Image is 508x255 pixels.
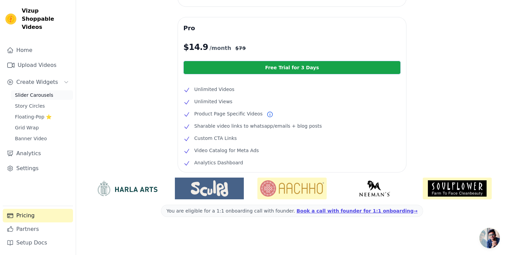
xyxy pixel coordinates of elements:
[194,122,322,130] span: Sharable video links to whatsapp/emails + blog posts
[15,92,53,98] span: Slider Carousels
[296,208,417,214] a: Book a call with founder for 1:1 onboarding
[3,209,73,222] a: Pricing
[194,159,243,167] span: Analytics Dashboard
[3,43,73,57] a: Home
[3,58,73,72] a: Upload Videos
[423,178,492,199] img: Soulflower
[479,228,500,248] div: Otwarty czat
[22,7,70,31] span: Vizup Shoppable Videos
[194,85,234,93] span: Unlimited Videos
[183,23,401,34] h3: Pro
[235,45,246,52] span: $ 79
[183,42,208,53] span: $ 14.9
[15,124,39,131] span: Grid Wrap
[175,180,244,197] img: Sculpd US
[183,61,401,74] a: Free Trial for 3 Days
[15,113,52,120] span: Floating-Pop ⭐
[194,97,232,106] span: Unlimited Views
[194,110,262,118] span: Product Page Specific Videos
[92,180,161,197] img: HarlaArts
[5,14,16,24] img: Vizup
[15,103,45,109] span: Story Circles
[183,146,401,154] li: Video Catalog for Meta Ads
[3,162,73,175] a: Settings
[11,101,73,111] a: Story Circles
[15,135,47,142] span: Banner Video
[3,222,73,236] a: Partners
[11,134,73,143] a: Banner Video
[11,90,73,100] a: Slider Carousels
[210,44,231,52] span: /month
[11,112,73,122] a: Floating-Pop ⭐
[11,123,73,132] a: Grid Wrap
[340,180,409,197] img: Neeman's
[3,75,73,89] button: Create Widgets
[183,134,401,142] li: Custom CTA Links
[3,147,73,160] a: Analytics
[16,78,58,86] span: Create Widgets
[3,236,73,250] a: Setup Docs
[257,178,326,199] img: Aachho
